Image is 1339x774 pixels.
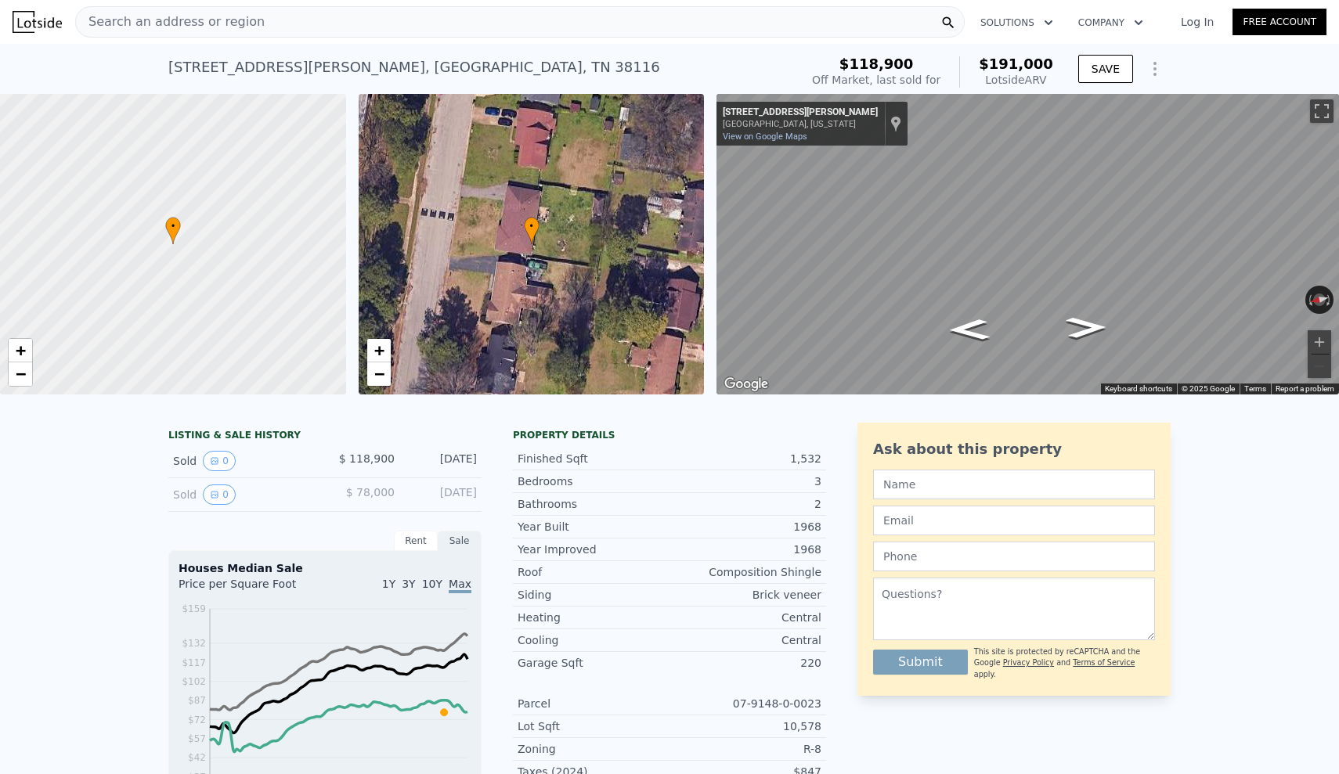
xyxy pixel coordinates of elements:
[402,578,415,590] span: 3Y
[518,587,669,603] div: Siding
[9,339,32,362] a: Zoom in
[449,578,471,593] span: Max
[513,429,826,441] div: Property details
[1233,9,1326,35] a: Free Account
[669,587,821,603] div: Brick veneer
[9,362,32,386] a: Zoom out
[839,56,914,72] span: $118,900
[374,364,384,383] span: −
[873,650,968,675] button: Submit
[422,578,442,590] span: 10Y
[716,94,1339,394] div: Street View
[203,451,236,471] button: View historical data
[873,438,1155,460] div: Ask about this property
[669,610,821,625] div: Central
[979,72,1053,88] div: Lotside ARV
[374,340,384,360] span: +
[76,13,265,31] span: Search an address or region
[1182,384,1235,393] span: © 2025 Google
[669,696,821,711] div: 07-9148-0-0023
[979,56,1053,72] span: $191,000
[518,696,669,711] div: Parcel
[723,106,878,119] div: [STREET_ADDRESS][PERSON_NAME]
[518,542,669,557] div: Year Improved
[1003,658,1054,667] a: Privacy Policy
[407,451,477,471] div: [DATE]
[518,741,669,757] div: Zoning
[974,646,1155,680] div: This site is protected by reCAPTCHA and the Google and apply.
[1305,286,1314,314] button: Rotate counterclockwise
[407,484,477,505] div: [DATE]
[518,519,669,535] div: Year Built
[669,632,821,648] div: Central
[168,56,660,78] div: [STREET_ADDRESS][PERSON_NAME] , [GEOGRAPHIC_DATA] , TN 38116
[1105,383,1172,394] button: Keyboard shortcuts
[669,718,821,734] div: 10,578
[669,741,821,757] div: R-8
[1073,658,1135,667] a: Terms of Service
[968,9,1066,37] button: Solutions
[669,519,821,535] div: 1968
[669,655,821,671] div: 220
[339,452,395,465] span: $ 118,900
[720,374,772,394] a: Open this area in Google Maps (opens a new window)
[382,578,395,590] span: 1Y
[518,632,669,648] div: Cooling
[1162,14,1233,30] a: Log In
[723,119,878,129] div: [GEOGRAPHIC_DATA], [US_STATE]
[873,542,1155,571] input: Phone
[165,219,181,233] span: •
[182,603,206,614] tspan: $159
[188,695,206,706] tspan: $87
[1276,384,1334,393] a: Report a problem
[669,496,821,512] div: 2
[1326,286,1334,314] button: Rotate clockwise
[1308,355,1331,378] button: Zoom out
[720,374,772,394] img: Google
[890,115,901,132] a: Show location on map
[173,484,312,505] div: Sold
[1066,9,1156,37] button: Company
[518,496,669,512] div: Bathrooms
[873,506,1155,535] input: Email
[179,576,325,601] div: Price per Square Foot
[524,219,540,233] span: •
[1310,99,1334,123] button: Toggle fullscreen view
[13,11,62,33] img: Lotside
[179,560,471,576] div: Houses Median Sale
[16,340,26,360] span: +
[168,429,482,445] div: LISTING & SALE HISTORY
[669,473,821,489] div: 3
[1048,312,1124,344] path: Go South, Hudgins Rd
[1305,291,1334,309] button: Reset the view
[188,715,206,725] tspan: $72
[188,752,206,763] tspan: $42
[182,638,206,649] tspan: $132
[16,364,26,383] span: −
[723,131,807,142] a: View on Google Maps
[518,718,669,734] div: Lot Sqft
[346,486,395,499] span: $ 78,000
[873,470,1155,499] input: Name
[931,314,1007,345] path: Go North, Hudgins Rd
[182,657,206,668] tspan: $117
[518,473,669,489] div: Bedrooms
[518,655,669,671] div: Garage Sqft
[669,451,821,466] div: 1,532
[518,564,669,580] div: Roof
[1139,53,1171,85] button: Show Options
[394,531,438,551] div: Rent
[1244,384,1266,393] a: Terms
[367,362,391,386] a: Zoom out
[812,72,940,88] div: Off Market, last sold for
[367,339,391,362] a: Zoom in
[173,451,312,471] div: Sold
[182,676,206,687] tspan: $102
[518,610,669,625] div: Heating
[188,733,206,744] tspan: $57
[518,451,669,466] div: Finished Sqft
[716,94,1339,394] div: Map
[438,531,482,551] div: Sale
[1308,330,1331,354] button: Zoom in
[669,564,821,580] div: Composition Shingle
